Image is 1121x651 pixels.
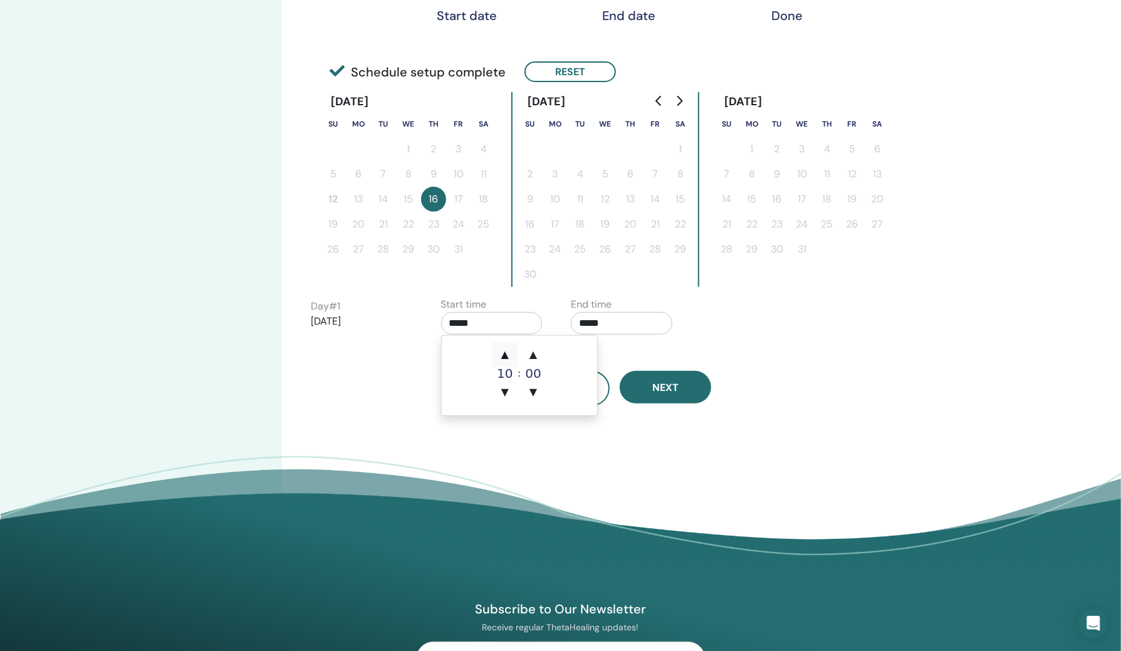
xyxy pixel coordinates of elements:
[346,212,371,237] button: 20
[714,187,739,212] button: 14
[518,187,543,212] button: 9
[321,187,346,212] button: 12
[739,162,764,187] button: 8
[396,112,421,137] th: Wednesday
[668,187,693,212] button: 15
[618,187,643,212] button: 13
[568,237,593,262] button: 25
[543,212,568,237] button: 17
[471,187,496,212] button: 18
[764,187,790,212] button: 16
[649,88,669,113] button: Go to previous month
[446,137,471,162] button: 3
[790,237,815,262] button: 31
[840,162,865,187] button: 12
[421,162,446,187] button: 9
[714,212,739,237] button: 21
[593,212,618,237] button: 19
[371,237,396,262] button: 28
[321,112,346,137] th: Sunday
[435,8,498,23] div: Start date
[371,212,396,237] button: 21
[330,63,506,81] span: Schedule setup complete
[618,112,643,137] th: Thursday
[643,162,668,187] button: 7
[371,112,396,137] th: Tuesday
[521,380,546,405] span: ▼
[593,237,618,262] button: 26
[764,212,790,237] button: 23
[865,187,890,212] button: 20
[446,112,471,137] th: Friday
[543,162,568,187] button: 3
[346,162,371,187] button: 6
[446,187,471,212] button: 17
[446,237,471,262] button: 31
[840,137,865,162] button: 5
[618,212,643,237] button: 20
[790,112,815,137] th: Wednesday
[714,112,739,137] th: Sunday
[568,162,593,187] button: 4
[790,137,815,162] button: 3
[620,371,711,404] button: Next
[446,212,471,237] button: 24
[840,187,865,212] button: 19
[371,187,396,212] button: 14
[840,112,865,137] th: Friday
[668,112,693,137] th: Saturday
[346,187,371,212] button: 13
[421,112,446,137] th: Thursday
[421,237,446,262] button: 30
[421,137,446,162] button: 2
[518,237,543,262] button: 23
[493,342,518,367] span: ▲
[593,187,618,212] button: 12
[618,237,643,262] button: 27
[518,92,576,112] div: [DATE]
[764,137,790,162] button: 2
[311,314,412,329] p: [DATE]
[739,187,764,212] button: 15
[421,187,446,212] button: 16
[739,112,764,137] th: Monday
[521,342,546,367] span: ▲
[764,237,790,262] button: 30
[790,162,815,187] button: 10
[756,8,818,23] div: Done
[668,212,693,237] button: 22
[441,297,487,312] label: Start time
[518,262,543,287] button: 30
[815,187,840,212] button: 18
[815,162,840,187] button: 11
[321,237,346,262] button: 26
[321,212,346,237] button: 19
[790,212,815,237] button: 24
[568,112,593,137] th: Tuesday
[669,88,689,113] button: Go to next month
[815,112,840,137] th: Thursday
[471,137,496,162] button: 4
[739,212,764,237] button: 22
[471,112,496,137] th: Saturday
[840,212,865,237] button: 26
[396,212,421,237] button: 22
[493,380,518,405] span: ▼
[396,187,421,212] button: 15
[714,237,739,262] button: 28
[714,92,773,112] div: [DATE]
[321,92,379,112] div: [DATE]
[764,112,790,137] th: Tuesday
[643,112,668,137] th: Friday
[739,137,764,162] button: 1
[571,297,612,312] label: End time
[471,212,496,237] button: 25
[421,212,446,237] button: 23
[493,367,518,380] div: 10
[346,112,371,137] th: Monday
[815,212,840,237] button: 25
[518,162,543,187] button: 2
[764,162,790,187] button: 9
[643,212,668,237] button: 21
[790,187,815,212] button: 17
